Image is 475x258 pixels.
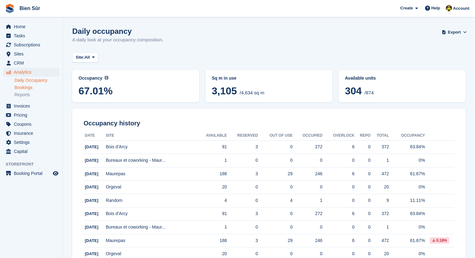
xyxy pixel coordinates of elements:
td: Bureaux et coworking - Maur... [106,154,195,167]
span: [DATE] [85,185,98,189]
a: menu [3,138,59,147]
span: 304 [345,85,362,97]
div: 0 [322,157,354,164]
td: 0 [227,194,258,208]
a: menu [3,169,59,178]
td: 0 [227,181,258,194]
td: 0 [258,154,292,167]
span: Storefront [6,161,63,167]
td: 188 [195,167,227,181]
div: 0 [355,171,371,177]
td: 0 [227,154,258,167]
td: 20 [195,181,227,194]
th: Available [195,131,227,141]
span: Occupancy [79,76,102,81]
a: menu [3,129,59,138]
div: 0 [322,250,354,257]
a: Preview store [52,170,59,177]
div: 0 [292,184,322,190]
td: 61.67% [389,234,425,247]
td: 11.11% [389,194,425,208]
div: 0 [322,184,354,190]
td: 372 [371,140,389,154]
span: 67.01% [79,85,193,97]
td: 472 [371,234,389,247]
div: 272 [292,210,322,217]
span: [DATE] [85,211,98,216]
a: menu [3,102,59,110]
abbr: Current percentage of sq m occupied [79,75,193,82]
div: 0 [355,197,371,204]
td: 0% [389,221,425,234]
span: /874 [364,90,374,95]
div: 0 [292,224,322,230]
th: Repo [355,131,371,141]
div: 0 [355,224,371,230]
div: 246 [292,237,322,244]
span: Subscriptions [14,40,52,49]
span: Analytics [14,68,52,76]
img: stora-icon-8386f47178a22dfd0bd8f6a31ec36ba5ce8667c1dd55bd0f319d3a0aa187defe.svg [5,4,14,13]
span: [DATE] [85,145,98,149]
span: [DATE] [85,225,98,229]
div: 6 [322,144,354,150]
span: [DATE] [85,251,98,256]
span: Sites [14,50,52,58]
div: 0 [292,157,322,164]
span: Available units [345,76,376,81]
div: 0 [355,144,371,150]
td: Random [106,194,195,208]
span: [DATE] [85,238,98,243]
abbr: Current breakdown of sq m occupied [212,75,326,82]
span: Home [14,22,52,31]
td: 9 [371,194,389,208]
div: 6 [322,210,354,217]
span: [DATE] [85,171,98,176]
td: Orgeval [106,181,195,194]
span: Capital [14,147,52,156]
span: Insurance [14,129,52,138]
td: Bois d'Arcy [106,140,195,154]
div: 246 [292,171,322,177]
span: Settings [14,138,52,147]
a: menu [3,31,59,40]
td: 3 [227,167,258,181]
span: Coupons [14,120,52,129]
td: 0% [389,154,425,167]
td: 0% [389,181,425,194]
td: 1 [371,221,389,234]
span: Invoices [14,102,52,110]
th: Out of Use [258,131,292,141]
div: 272 [292,144,322,150]
div: 0 [355,157,371,164]
th: Site [106,131,195,141]
td: 29 [258,167,292,181]
td: 29 [258,234,292,247]
td: 0 [227,221,258,234]
div: 0 [322,197,354,204]
a: menu [3,22,59,31]
p: A daily look at your occupancy composition. [72,36,163,44]
div: 0 [355,250,371,257]
th: Overlock [322,131,354,141]
a: menu [3,111,59,119]
div: 0 [355,184,371,190]
td: 3 [227,140,258,154]
span: [DATE] [85,198,98,203]
button: Site: All [72,52,98,63]
a: menu [3,59,59,67]
td: 4 [195,194,227,208]
td: 1 [195,221,227,234]
div: 1 [292,197,322,204]
span: Account [453,5,469,12]
span: /4,634 sq m [240,90,264,95]
span: 3,105 [212,85,237,97]
td: Maurepas [106,234,195,247]
span: Create [400,5,413,11]
td: 0 [258,140,292,154]
span: Sq m in use [212,76,237,81]
span: Site: [76,54,85,61]
td: Bureaux et coworking - Maur... [106,221,195,234]
div: 0.18% [430,237,449,244]
span: Export [448,29,461,35]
